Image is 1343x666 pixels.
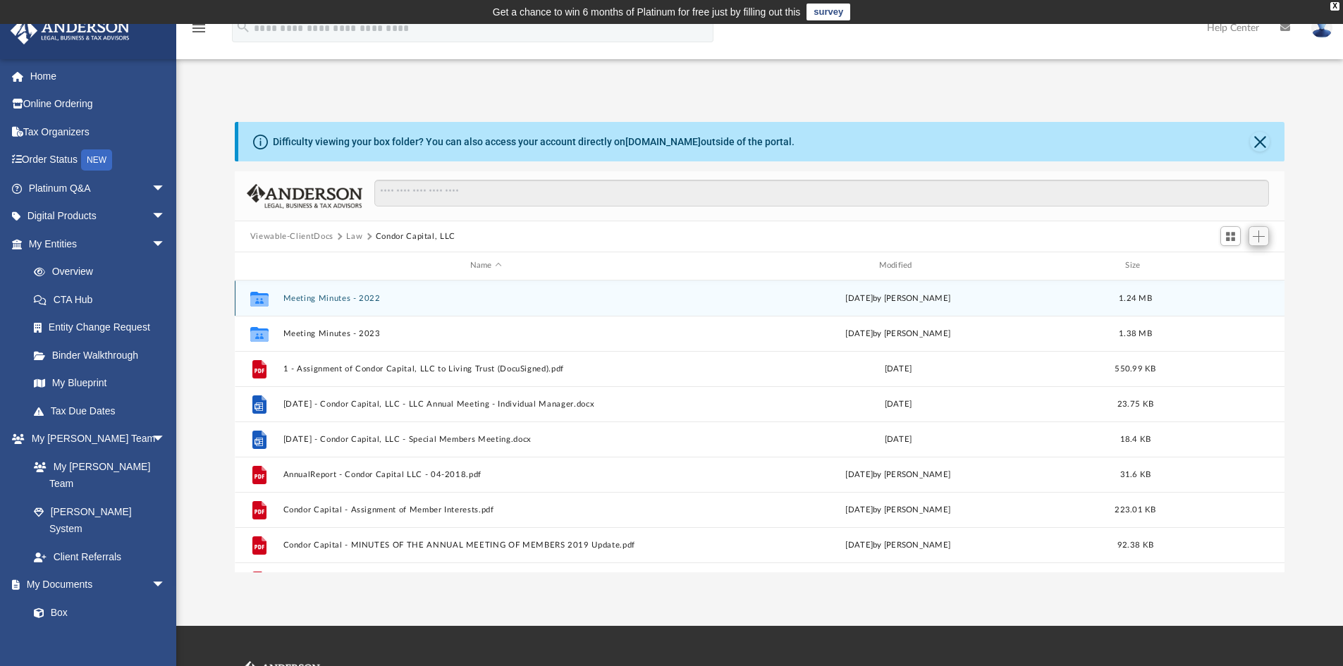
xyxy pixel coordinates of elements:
a: menu [190,27,207,37]
span: arrow_drop_down [152,202,180,231]
span: 23.75 KB [1117,400,1153,407]
span: arrow_drop_down [152,230,180,259]
a: My Blueprint [20,369,180,397]
a: Overview [20,258,187,286]
button: AnnualReport - Condor Capital LLC - 04-2018.pdf [283,470,689,479]
span: 1.24 MB [1119,294,1152,302]
img: Anderson Advisors Platinum Portal [6,17,134,44]
button: [DATE] - Condor Capital, LLC - LLC Annual Meeting - Individual Manager.docx [283,400,689,409]
button: Add [1249,226,1270,246]
span: 31.6 KB [1120,470,1151,478]
a: survey [807,4,850,20]
div: Size [1107,259,1163,272]
button: 1 - Assignment of Condor Capital, LLC to Living Trust (DocuSigned).pdf [283,364,689,374]
div: [DATE] by [PERSON_NAME] [695,292,1101,304]
a: Tax Organizers [10,118,187,146]
div: Get a chance to win 6 months of Platinum for free just by filling out this [493,4,801,20]
a: Platinum Q&Aarrow_drop_down [10,174,187,202]
a: Home [10,62,187,90]
i: menu [190,20,207,37]
a: Order StatusNEW [10,146,187,175]
span: arrow_drop_down [152,174,180,203]
div: [DATE] [695,397,1101,410]
div: NEW [81,149,112,171]
div: [DATE] [695,433,1101,445]
div: Difficulty viewing your box folder? You can also access your account directly on outside of the p... [273,135,795,149]
div: [DATE] by [PERSON_NAME] [695,327,1101,340]
a: [PERSON_NAME] System [20,498,180,543]
button: Condor Capital - MINUTES OF THE ANNUAL MEETING OF MEMBERS 2019 Update.pdf [283,541,689,550]
a: My [PERSON_NAME] Team [20,452,173,498]
a: Online Ordering [10,90,187,118]
span: 550.99 KB [1115,364,1155,372]
div: [DATE] by [PERSON_NAME] [695,468,1101,481]
div: [DATE] by [PERSON_NAME] [695,538,1101,551]
a: Client Referrals [20,543,180,571]
span: arrow_drop_down [152,425,180,454]
a: Tax Due Dates [20,397,187,425]
a: Box [20,598,173,627]
div: close [1330,2,1339,11]
span: 1.38 MB [1119,329,1152,337]
span: 223.01 KB [1115,505,1155,513]
i: search [235,19,251,35]
span: arrow_drop_down [152,571,180,600]
a: My Documentsarrow_drop_down [10,571,180,599]
div: Name [282,259,688,272]
div: [DATE] [695,362,1101,375]
div: Modified [694,259,1100,272]
button: Condor Capital - Assignment of Member Interests.pdf [283,505,689,514]
span: 18.4 KB [1120,435,1151,443]
button: Viewable-ClientDocs [250,230,333,243]
button: Switch to Grid View [1220,226,1241,246]
div: grid [235,280,1285,572]
a: My [PERSON_NAME] Teamarrow_drop_down [10,425,180,453]
img: User Pic [1311,18,1332,38]
span: 92.38 KB [1117,541,1153,548]
a: My Entitiesarrow_drop_down [10,230,187,258]
a: Binder Walkthrough [20,341,187,369]
div: [DATE] by [PERSON_NAME] [695,503,1101,516]
button: Law [346,230,362,243]
a: CTA Hub [20,285,187,314]
button: [DATE] - Condor Capital, LLC - Special Members Meeting.docx [283,435,689,444]
input: Search files and folders [374,180,1269,206]
a: [DOMAIN_NAME] [625,136,701,147]
div: id [241,259,276,272]
button: Condor Capital, LLC [376,230,455,243]
button: Meeting Minutes - 2023 [283,329,689,338]
div: id [1170,259,1268,272]
button: Close [1250,132,1270,152]
a: Entity Change Request [20,314,187,342]
a: Digital Productsarrow_drop_down [10,202,187,230]
button: Meeting Minutes - 2022 [283,294,689,303]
